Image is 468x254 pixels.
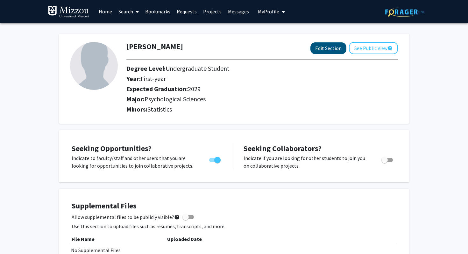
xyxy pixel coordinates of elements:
span: Psychological Sciences [145,95,206,103]
h2: Year: [126,75,362,83]
h2: Expected Graduation: [126,85,362,93]
p: Indicate to faculty/staff and other users that you are looking for opportunities to join collabor... [72,154,197,170]
span: My Profile [258,8,279,15]
h4: Supplemental Files [72,201,396,211]
iframe: Chat [5,225,27,249]
span: Seeking Opportunities? [72,143,152,153]
div: Toggle [379,154,396,164]
a: Projects [200,0,225,23]
p: Use this section to upload files such as resumes, transcripts, and more. [72,222,396,230]
img: ForagerOne Logo [385,7,425,17]
img: Profile Picture [70,42,118,90]
h2: Major: [126,95,398,103]
mat-icon: help [174,213,180,221]
button: Edit Section [310,42,346,54]
span: Seeking Collaborators? [244,143,322,153]
span: Statistics [147,105,172,113]
span: First-year [141,75,166,83]
a: Requests [174,0,200,23]
mat-icon: help [387,44,393,52]
a: Bookmarks [142,0,174,23]
div: No Supplemental Files [71,246,397,254]
p: Indicate if you are looking for other students to join you on collaborative projects. [244,154,369,170]
h2: Degree Level: [126,65,362,72]
button: See Public View [349,42,398,54]
span: Allow supplemental files to be publicly visible? [72,213,180,221]
span: Undergraduate Student [166,64,230,72]
span: 2029 [188,85,201,93]
b: File Name [72,236,95,242]
h1: [PERSON_NAME] [126,42,183,51]
h2: Minors: [126,105,398,113]
a: Messages [225,0,252,23]
img: University of Missouri Logo [48,6,89,18]
a: Home [96,0,115,23]
a: Search [115,0,142,23]
b: Uploaded Date [167,236,202,242]
div: Toggle [207,154,224,164]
